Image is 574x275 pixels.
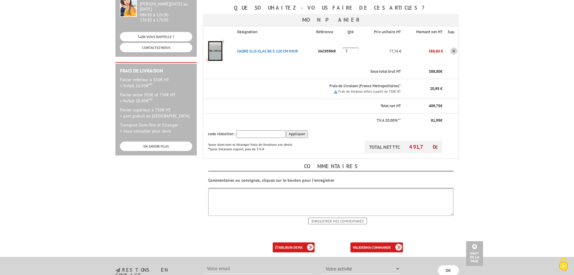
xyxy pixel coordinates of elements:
span: 491,70 [409,143,435,150]
p: Référence [316,29,342,35]
p: Panier supérieur à 750€ HT [120,107,192,119]
th: Sup. [443,26,459,37]
img: picto.png [334,90,337,94]
div: [PERSON_NAME][DATE] au [DATE] [140,2,192,12]
b: Commentaires ou consignes, cliquez sur le bouton pour l'enregistrer [208,177,334,183]
sup: HT [149,97,152,101]
p: € [406,103,442,109]
th: Désignation [232,26,316,37]
span: 20,95 € [430,86,442,91]
p: Panier entre 350€ et 750€ HT [120,92,192,104]
span: 388,80 [429,69,440,74]
sup: HT [149,82,152,86]
button: Cookies (fenêtre modale) [553,254,574,275]
span: > nous consulter pour devis [120,128,171,134]
img: CADRE CLIC-CLAC 80 X 120 CM NOIR [203,39,227,63]
h2: Frais de Livraison [120,68,192,74]
p: VAC959NR [316,46,343,56]
p: Transport Dom-Tom et Etranger [120,122,192,134]
p: 388,80 € [401,46,443,56]
a: établirun devis [273,242,315,252]
a: Haut de la page [466,241,483,266]
h3: Mon panier [203,14,459,26]
span: > forfait 20.95€ [120,98,152,104]
a: EN SAVOIR PLUS [120,142,192,151]
img: Cookies (fenêtre modale) [556,257,571,272]
b: un devis [288,245,303,250]
p: *pour dom-tom et étranger frais de livraison sur devis **pour livraison export, pas de T.V.A [208,141,298,152]
p: Prix unitaire HT [367,29,401,35]
div: 08h30 à 12h30 13h30 à 17h30 [140,2,192,22]
h4: Commentaires [208,162,453,171]
b: Que souhaitez-vous faire de ces articles ? [234,4,428,11]
small: Frais de livraison offert à partir de 750€ HT [338,89,401,94]
b: ma commande [366,245,391,250]
span: code réduction : [208,131,236,136]
th: Sous total brut HT [232,65,401,79]
a: CONTACTEZ-NOUS [120,43,192,52]
p: € [406,118,442,123]
input: Votre email [203,264,312,274]
input: Appliquer [286,130,308,138]
a: validerma commande [350,242,403,252]
p: Total net HT [208,103,401,109]
p: T.V.A 20,00%** [208,118,401,123]
p: Frais de livraison (France Metropolitaine)* [237,83,401,89]
a: ON VOUS RAPPELLE ? [120,32,192,41]
a: CADRE CLIC-CLAC 80 X 120 CM NOIR [237,49,298,54]
p: Panier inférieur à 350€ HT [120,77,192,89]
img: newsletter.jpg [115,268,120,273]
span: > forfait 16.95€ [120,83,152,88]
span: 409,75 [429,103,440,108]
span: 81,95 [431,118,440,123]
th: Qté [343,26,362,37]
p: Montant net HT [406,29,442,35]
p: TOTAL NET TTC € [365,141,442,153]
p: 77,76 € [362,46,402,56]
p: € [406,69,442,75]
input: Enregistrer mes commentaires [308,218,367,224]
span: > port gratuit en [GEOGRAPHIC_DATA] [120,113,190,119]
